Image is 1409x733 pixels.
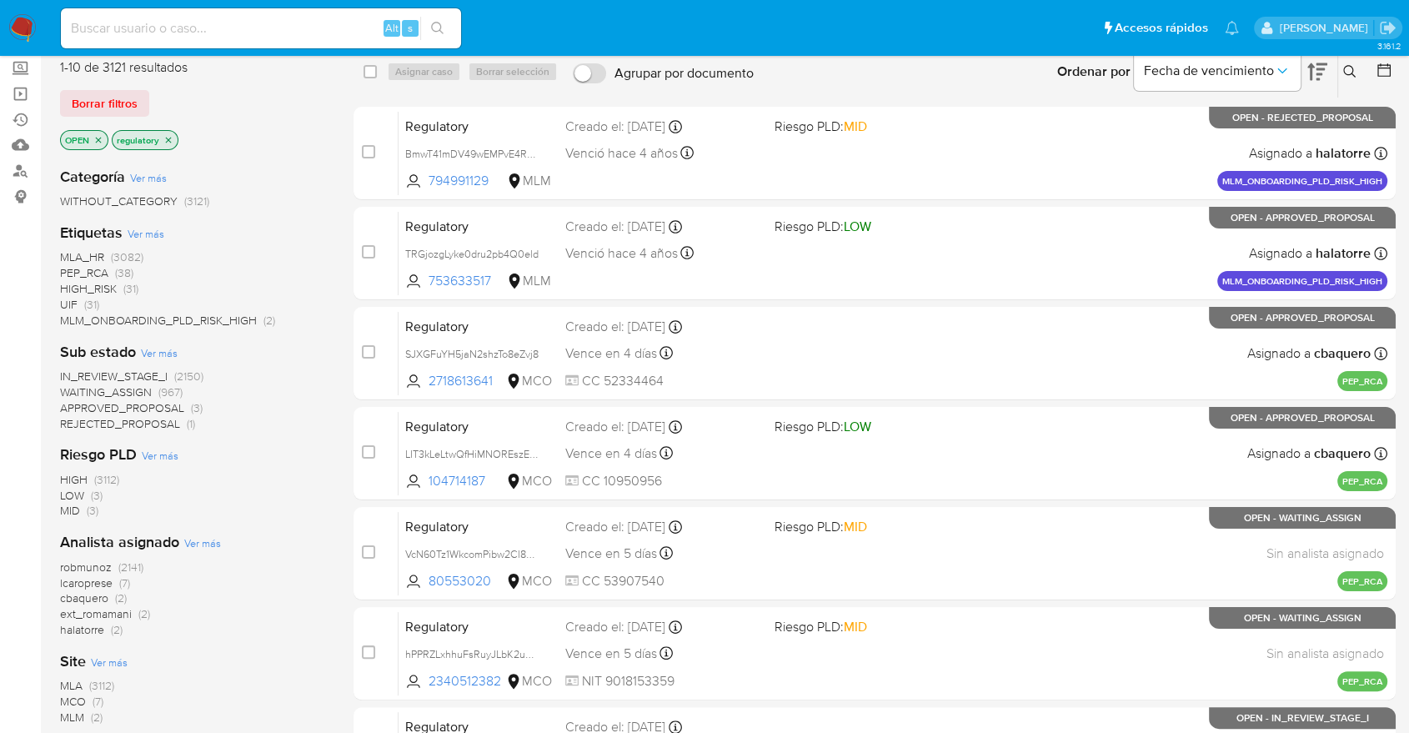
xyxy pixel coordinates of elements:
[61,18,461,39] input: Buscar usuario o caso...
[385,20,399,36] span: Alt
[1225,21,1239,35] a: Notificaciones
[420,17,454,40] button: search-icon
[1376,39,1401,53] span: 3.161.2
[1115,19,1208,37] span: Accesos rápidos
[1379,19,1396,37] a: Salir
[1279,20,1373,36] p: marianela.tarsia@mercadolibre.com
[408,20,413,36] span: s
